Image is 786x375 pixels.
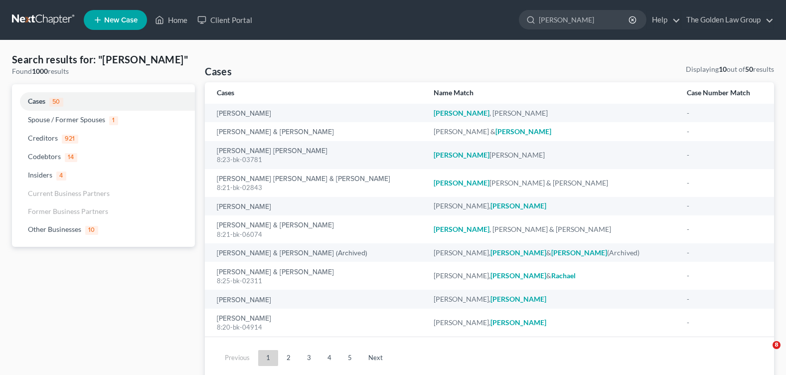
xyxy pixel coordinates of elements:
[12,111,195,129] a: Spouse / Former Spouses1
[434,150,671,160] div: [PERSON_NAME]
[434,151,489,159] em: [PERSON_NAME]
[539,10,630,29] input: Search by name...
[28,152,61,161] span: Codebtors
[28,171,52,179] span: Insiders
[490,248,546,257] em: [PERSON_NAME]
[773,341,781,349] span: 8
[217,155,418,165] div: 8:23-bk-03781
[279,350,299,366] a: 2
[426,82,679,104] th: Name Match
[12,220,195,239] a: Other Businesses10
[490,318,546,327] em: [PERSON_NAME]
[687,271,762,281] div: -
[681,11,774,29] a: The Golden Law Group
[12,52,195,66] h4: Search results for: "[PERSON_NAME]"
[12,148,195,166] a: Codebtors14
[217,110,271,117] a: [PERSON_NAME]
[319,350,339,366] a: 4
[217,276,418,286] div: 8:25-bk-02311
[28,207,108,215] span: Former Business Partners
[490,201,546,210] em: [PERSON_NAME]
[49,98,63,107] span: 50
[719,65,727,73] strong: 10
[434,127,671,137] div: [PERSON_NAME] &
[217,176,390,183] a: [PERSON_NAME] [PERSON_NAME] & [PERSON_NAME]
[434,109,489,117] em: [PERSON_NAME]
[551,271,576,280] em: Rachael
[647,11,680,29] a: Help
[434,294,671,304] div: [PERSON_NAME],
[360,350,391,366] a: Next
[434,318,671,328] div: [PERSON_NAME],
[217,315,271,322] a: [PERSON_NAME]
[217,269,334,276] a: [PERSON_NAME] & [PERSON_NAME]
[217,129,334,136] a: [PERSON_NAME] & [PERSON_NAME]
[687,318,762,328] div: -
[32,67,48,75] strong: 1000
[434,271,671,281] div: [PERSON_NAME], &
[217,297,271,304] a: [PERSON_NAME]
[217,323,418,332] div: 8:20-bk-04914
[205,64,232,78] h4: Cases
[299,350,319,366] a: 3
[687,127,762,137] div: -
[686,64,774,74] div: Displaying out of results
[752,341,776,365] iframe: Intercom live chat
[85,226,98,235] span: 10
[28,115,105,124] span: Spouse / Former Spouses
[217,222,334,229] a: [PERSON_NAME] & [PERSON_NAME]
[217,230,418,239] div: 8:21-bk-06074
[340,350,360,366] a: 5
[217,250,367,257] a: [PERSON_NAME] & [PERSON_NAME] (Archived)
[12,166,195,185] a: Insiders4
[56,172,66,181] span: 4
[687,178,762,188] div: -
[28,189,110,197] span: Current Business Partners
[28,97,45,105] span: Cases
[434,201,671,211] div: [PERSON_NAME],
[687,150,762,160] div: -
[150,11,192,29] a: Home
[109,116,118,125] span: 1
[65,153,77,162] span: 14
[12,92,195,111] a: Cases50
[551,248,607,257] em: [PERSON_NAME]
[12,66,195,76] div: Found results
[434,248,671,258] div: [PERSON_NAME], & (Archived)
[104,16,138,24] span: New Case
[434,225,489,233] em: [PERSON_NAME]
[217,183,418,192] div: 8:21-bk-02843
[434,179,489,187] em: [PERSON_NAME]
[490,295,546,303] em: [PERSON_NAME]
[12,129,195,148] a: Creditors921
[28,225,81,233] span: Other Businesses
[217,203,271,210] a: [PERSON_NAME]
[490,271,546,280] em: [PERSON_NAME]
[679,82,774,104] th: Case Number Match
[687,108,762,118] div: -
[12,202,195,220] a: Former Business Partners
[687,201,762,211] div: -
[434,108,671,118] div: , [PERSON_NAME]
[434,178,671,188] div: [PERSON_NAME] & [PERSON_NAME]
[217,148,327,155] a: [PERSON_NAME] [PERSON_NAME]
[745,65,753,73] strong: 50
[12,185,195,202] a: Current Business Partners
[192,11,257,29] a: Client Portal
[687,248,762,258] div: -
[258,350,278,366] a: 1
[687,294,762,304] div: -
[205,82,426,104] th: Cases
[28,134,58,142] span: Creditors
[495,127,551,136] em: [PERSON_NAME]
[434,224,671,234] div: , [PERSON_NAME] & [PERSON_NAME]
[62,135,78,144] span: 921
[687,224,762,234] div: -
